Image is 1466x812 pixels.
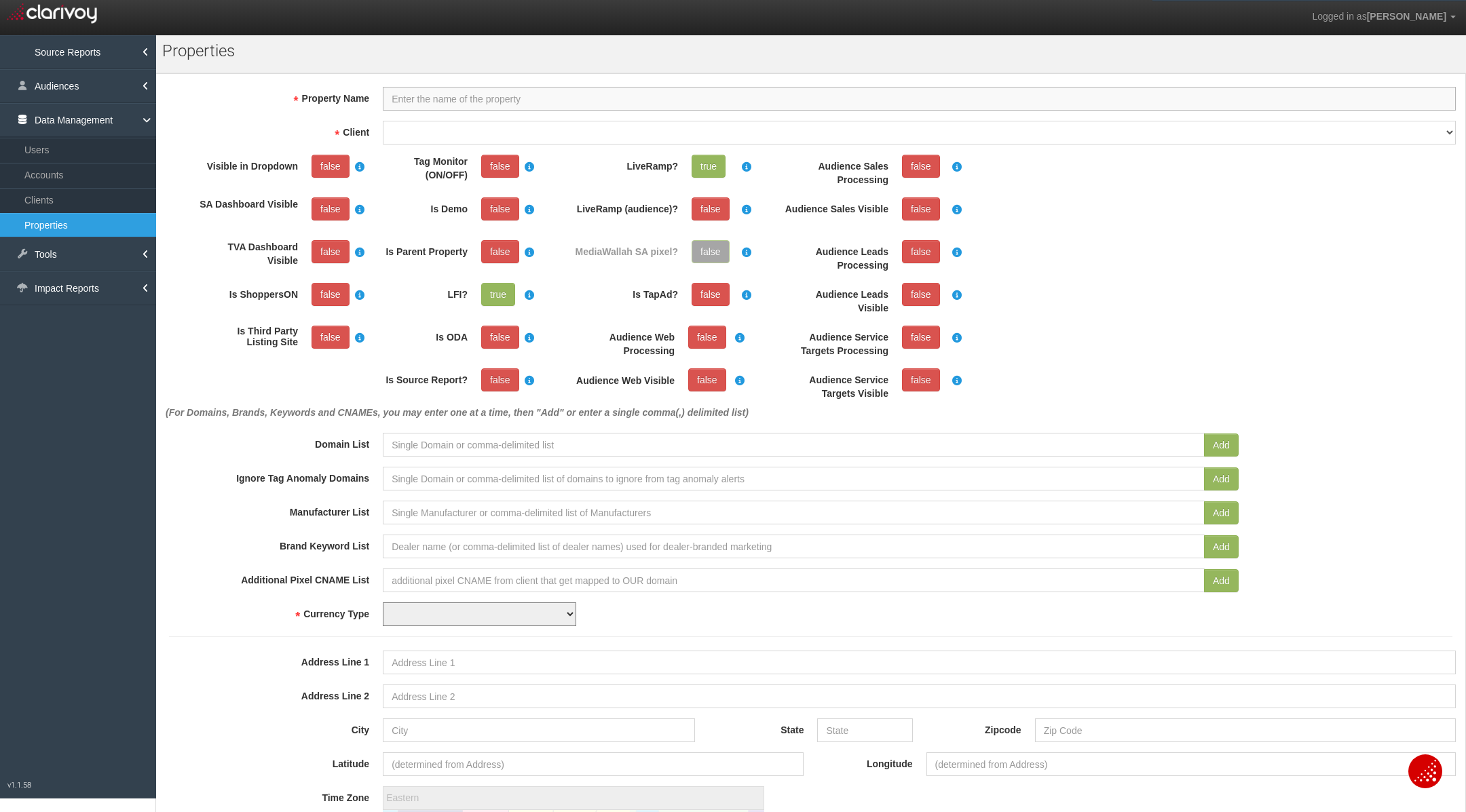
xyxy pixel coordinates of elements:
[776,368,895,400] label: Audience Service Targets Visible
[312,155,350,178] a: false
[193,326,305,347] label: Is Third Party Listing Site
[383,684,1456,708] input: Address Line 2
[166,407,749,418] em: (For Domains, Brands, Keywords and CNAMEs, you may enter one at a time, then "Add" or enter a sin...
[312,240,350,263] a: false
[902,197,940,220] a: false
[776,155,895,187] label: Audience Sales Processing
[159,752,376,771] label: Latitude
[688,326,726,349] a: false
[776,283,895,315] label: Audience Leads Visible
[566,326,681,357] label: Audience Web Processing
[383,433,1205,457] input: Single Domain or comma-delimited list
[159,535,376,553] label: Brand Keyword List
[481,240,519,263] a: false
[159,684,376,703] label: Address Line 2
[1204,569,1239,592] button: Add
[481,368,519,391] a: false
[481,283,515,306] a: true
[159,501,376,519] label: Manufacturer List
[159,651,376,669] label: Address Line 1
[692,283,730,306] a: false
[776,240,895,272] label: Audience Leads Processing
[817,718,912,742] input: State
[1204,535,1239,558] button: Add
[383,752,804,776] input: (determined from Address)
[383,651,1456,674] input: Address Line 1
[362,368,474,387] label: Is Source Report?
[920,718,1028,737] label: Zipcode
[1204,501,1239,524] button: Add
[159,433,376,451] label: Domain List
[902,326,940,349] a: false
[692,155,726,178] a: true
[566,197,685,216] label: LiveRamp (audience)?
[383,87,1456,111] input: Enter the name of the property
[566,155,685,173] label: LiveRamp?
[383,786,764,810] div: eastern
[383,535,1205,558] input: Dealer name (or comma-delimited list of dealer names) used for dealer-branded marketing
[362,240,474,258] label: Is Parent Property
[193,283,305,301] label: Is ShoppersON
[159,467,376,485] label: Ignore Tag Anomaly Domains
[312,283,350,306] a: false
[1204,433,1239,457] button: Add
[1204,467,1239,490] button: Add
[926,752,1456,776] input: (determined from Address)
[902,155,940,178] a: false
[776,326,895,357] label: Audience Service Targets Processing
[362,155,474,182] label: Tag Monitor (ON/OFF)
[566,283,685,301] label: Is TapAd?
[178,41,187,60] span: o
[362,197,474,216] label: Is Demo
[383,501,1205,524] input: Single Manufacturer or comma-delimited list of Manufacturers
[481,326,519,349] a: false
[159,121,376,139] label: Client
[566,368,681,386] label: Audience Web Visible
[159,87,376,105] label: Property Name
[688,368,726,391] a: false
[776,197,895,216] label: Audience Sales Visible
[162,42,551,60] h1: Pr perties
[193,155,305,173] label: Visible in Dropdown
[810,752,919,771] label: Longitude
[481,197,519,220] a: false
[702,718,810,737] label: State
[383,467,1205,490] input: Single Domain or comma-delimited list of domains to ignore from tag anomaly alerts
[566,240,685,258] label: MediaWallah SA pixel?
[902,368,940,391] a: false
[193,197,305,211] label: SA Dashboard Visible
[1312,11,1366,22] span: Logged in as
[159,568,376,587] label: Additional Pixel CNAME List
[362,283,474,301] label: LFI?
[1367,11,1446,22] span: [PERSON_NAME]
[1035,718,1456,742] input: Zip Code
[383,718,695,742] input: City
[692,197,730,220] a: false
[481,155,519,178] a: false
[902,240,940,263] a: false
[159,786,376,805] label: Time Zone
[362,326,474,344] label: Is ODA
[312,197,350,220] a: false
[159,602,376,621] label: Currency Type
[312,326,350,349] a: false
[383,568,1205,592] input: additional pixel CNAME from client that get mapped to OUR domain
[193,240,305,267] label: TVA Dashboard Visible
[159,718,376,737] label: City
[1302,1,1466,33] a: Logged in as[PERSON_NAME]
[902,283,940,306] a: false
